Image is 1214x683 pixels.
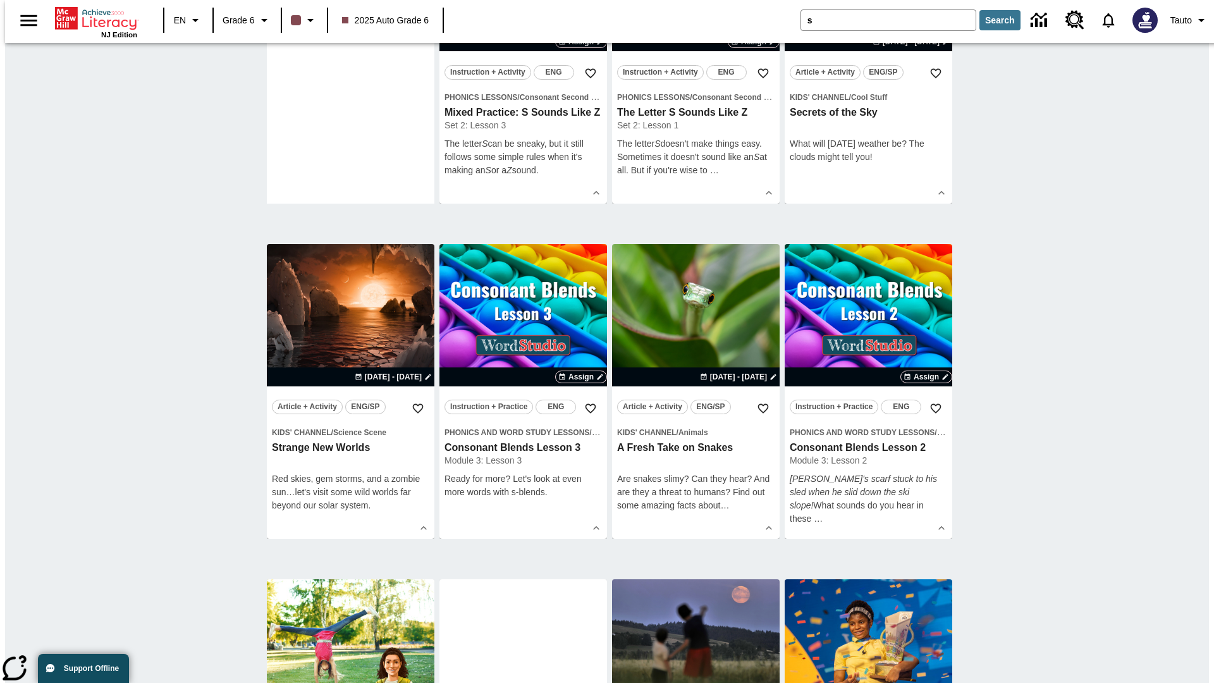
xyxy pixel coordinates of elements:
[445,65,531,80] button: Instruction + Activity
[555,371,607,383] button: Assign Choose Dates
[579,62,602,85] button: Add to Favorites
[445,93,517,102] span: Phonics Lessons
[168,9,209,32] button: Language: EN, Select a language
[450,66,525,79] span: Instruction + Activity
[924,62,947,85] button: Add to Favorites
[342,14,429,27] span: 2025 Auto Grade 6
[592,428,659,437] span: Consonant Blends
[445,426,602,439] span: Topic: Phonics and Word Study Lessons/Consonant Blends
[863,65,904,80] button: ENG/SP
[790,426,947,439] span: Topic: Phonics and Word Study Lessons/Consonant Blends
[272,400,343,414] button: Article + Activity
[881,400,921,414] button: ENG
[801,10,976,30] input: search field
[272,428,331,437] span: Kids' Channel
[937,428,1004,437] span: Consonant Blends
[612,244,780,539] div: lesson details
[690,93,692,102] span: /
[790,137,947,164] p: What will [DATE] weather be? The clouds might tell you!
[759,519,778,538] button: Show Details
[55,6,137,31] a: Home
[223,14,255,27] span: Grade 6
[795,400,873,414] span: Instruction + Practice
[286,9,323,32] button: Class color is dark brown. Change class color
[790,65,861,80] button: Article + Activity
[1125,4,1165,37] button: Select a new avatar
[486,165,491,175] em: S
[900,371,952,383] button: Assign Choose Dates
[623,66,698,79] span: Instruction + Activity
[272,472,429,512] div: Red skies, gem storms, and a zombie sun…let's visit some wild worlds far beyond our solar system.
[568,371,594,383] span: Assign
[1132,8,1158,33] img: Avatar
[579,397,602,420] button: Add to Favorites
[278,400,337,414] span: Article + Activity
[935,427,945,437] span: /
[696,400,725,414] span: ENG/SP
[1165,9,1214,32] button: Profile/Settings
[932,519,951,538] button: Show Details
[1170,14,1192,27] span: Tauto
[506,165,512,175] em: Z
[445,428,589,437] span: Phonics and Word Study Lessons
[617,428,677,437] span: Kids' Channel
[924,397,947,420] button: Add to Favorites
[548,400,564,414] span: ENG
[790,474,937,510] em: [PERSON_NAME]'s scarf stuck to his sled when he slid down the ski slope!
[352,371,434,383] button: Aug 24 - Aug 24 Choose Dates
[267,244,434,539] div: lesson details
[1023,3,1058,38] a: Data Center
[752,62,775,85] button: Add to Favorites
[851,93,887,102] span: Cool Stuff
[697,371,780,383] button: Aug 26 - Aug 26 Choose Dates
[414,519,433,538] button: Show Details
[55,4,137,39] div: Home
[445,90,602,104] span: Topic: Phonics Lessons/Consonant Second Sounds
[517,93,519,102] span: /
[690,400,731,414] button: ENG/SP
[617,426,775,439] span: Topic: Kids' Channel/Animals
[720,500,729,510] span: …
[617,106,775,120] h3: The Letter S Sounds Like Z
[914,371,939,383] span: Assign
[893,400,909,414] span: ENG
[439,244,607,539] div: lesson details
[759,183,778,202] button: Show Details
[849,93,851,102] span: /
[790,90,947,104] span: Topic: Kids' Channel/Cool Stuff
[790,106,947,120] h3: Secrets of the Sky
[1092,4,1125,37] a: Notifications
[445,106,602,120] h3: Mixed Practice: S Sounds Like Z
[790,428,935,437] span: Phonics and Word Study Lessons
[617,90,775,104] span: Topic: Phonics Lessons/Consonant Second Sounds
[814,514,823,524] span: …
[38,654,129,683] button: Support Offline
[10,2,47,39] button: Open side menu
[718,66,735,79] span: ENG
[617,137,775,177] p: The letter doesn't make things easy. Sometimes it doesn't sound like an at all. But if you're wis...
[345,400,386,414] button: ENG/SP
[351,400,379,414] span: ENG/SP
[534,65,574,80] button: ENG
[718,500,721,510] span: t
[617,65,704,80] button: Instruction + Activity
[710,371,767,383] span: [DATE] - [DATE]
[333,428,386,437] span: Science Scene
[407,397,429,420] button: Add to Favorites
[520,93,619,102] span: Consonant Second Sounds
[617,472,775,512] div: Are snakes slimy? Can they hear? And are they a threat to humans? Find out some amazing facts abou
[174,14,186,27] span: EN
[482,138,487,149] em: S
[546,66,562,79] span: ENG
[979,10,1021,30] button: Search
[790,472,947,526] p: What sounds do you hear in these
[64,664,119,673] span: Support Offline
[785,244,952,539] div: lesson details
[445,137,602,177] p: The letter can be sneaky, but it still follows some simple rules when it's making an or a sound.
[677,428,678,437] span: /
[617,93,690,102] span: Phonics Lessons
[790,93,849,102] span: Kids' Channel
[272,441,429,455] h3: Strange New Worlds
[790,441,947,455] h3: Consonant Blends Lesson 2
[331,428,333,437] span: /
